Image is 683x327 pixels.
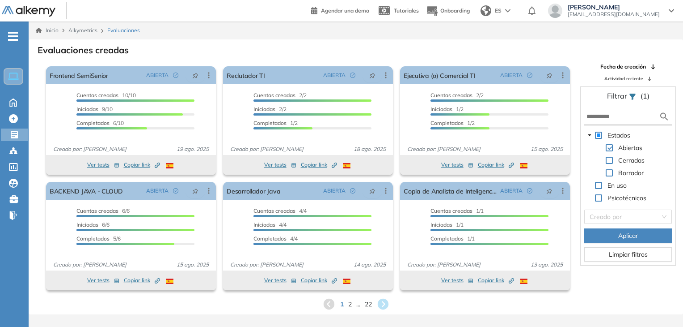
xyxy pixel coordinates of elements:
[253,120,298,126] span: 1/2
[186,68,205,82] button: pushpin
[76,92,118,99] span: Cuentas creadas
[404,145,484,153] span: Creado por: [PERSON_NAME]
[604,75,643,82] span: Actividad reciente
[430,120,464,126] span: Completados
[430,207,484,214] span: 1/1
[253,221,287,228] span: 4/4
[430,106,452,112] span: Iniciadas
[323,187,346,195] span: ABIERTA
[430,106,464,112] span: 1/2
[50,66,108,84] a: Frontend SemiSenior
[350,145,389,153] span: 18 ago. 2025
[173,188,178,194] span: check-circle
[227,66,265,84] a: Reclutador TI
[76,106,98,112] span: Iniciadas
[478,276,514,284] span: Copiar link
[76,207,118,214] span: Cuentas creadas
[253,207,307,214] span: 4/4
[527,261,566,269] span: 13 ago. 2025
[500,187,523,195] span: ABIERTA
[568,4,660,11] span: [PERSON_NAME]
[363,68,382,82] button: pushpin
[301,161,337,169] span: Copiar link
[369,187,375,194] span: pushpin
[394,7,419,14] span: Tutoriales
[607,194,646,202] span: Psicotécnicos
[527,145,566,153] span: 15 ago. 2025
[8,35,18,37] i: -
[340,300,344,309] span: 1
[253,235,298,242] span: 4/4
[301,159,337,170] button: Copiar link
[540,184,559,198] button: pushpin
[356,300,360,309] span: ...
[192,187,198,194] span: pushpin
[587,133,592,138] span: caret-down
[253,106,287,112] span: 2/2
[618,156,645,164] span: Cerradas
[38,45,129,56] h3: Evaluaciones creadas
[36,26,59,34] a: Inicio
[607,181,627,189] span: En uso
[343,279,350,284] img: ESP
[430,207,472,214] span: Cuentas creadas
[520,279,527,284] img: ESP
[478,161,514,169] span: Copiar link
[253,120,287,126] span: Completados
[76,120,124,126] span: 6/10
[146,187,169,195] span: ABIERTA
[76,235,121,242] span: 5/6
[323,71,346,79] span: ABIERTA
[124,275,160,286] button: Copiar link
[600,63,646,71] span: Fecha de creación
[568,11,660,18] span: [EMAIL_ADDRESS][DOMAIN_NAME]
[505,9,510,13] img: arrow
[350,188,355,194] span: check-circle
[76,221,110,228] span: 6/6
[609,250,648,259] span: Limpiar filtros
[481,5,491,16] img: world
[404,182,497,200] a: Copia de Analista de Inteligencia de Negocios.
[253,106,275,112] span: Iniciadas
[76,92,136,99] span: 10/10
[441,275,473,286] button: Ver tests
[264,275,296,286] button: Ver tests
[124,159,160,170] button: Copiar link
[363,184,382,198] button: pushpin
[404,261,484,269] span: Creado por: [PERSON_NAME]
[430,235,475,242] span: 1/1
[606,193,648,203] span: Psicotécnicos
[76,207,130,214] span: 6/6
[107,26,140,34] span: Evaluaciones
[430,221,464,228] span: 1/1
[50,145,130,153] span: Creado por: [PERSON_NAME]
[520,163,527,168] img: ESP
[350,73,355,78] span: check-circle
[50,182,123,200] a: BACKEND JAVA - CLOUD
[546,72,552,79] span: pushpin
[227,182,280,200] a: Desarrollador Java
[540,68,559,82] button: pushpin
[430,221,452,228] span: Iniciadas
[50,261,130,269] span: Creado por: [PERSON_NAME]
[124,276,160,284] span: Copiar link
[76,106,113,112] span: 9/10
[166,279,173,284] img: ESP
[227,145,307,153] span: Creado por: [PERSON_NAME]
[301,276,337,284] span: Copiar link
[76,120,110,126] span: Completados
[495,7,502,15] span: ES
[441,159,473,170] button: Ver tests
[348,300,352,309] span: 2
[527,188,532,194] span: check-circle
[607,91,629,100] span: Filtrar
[321,7,369,14] span: Agendar una demo
[618,144,642,152] span: Abiertas
[500,71,523,79] span: ABIERTA
[430,120,475,126] span: 1/2
[253,221,275,228] span: Iniciadas
[173,145,212,153] span: 19 ago. 2025
[301,275,337,286] button: Copiar link
[264,159,296,170] button: Ver tests
[253,207,295,214] span: Cuentas creadas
